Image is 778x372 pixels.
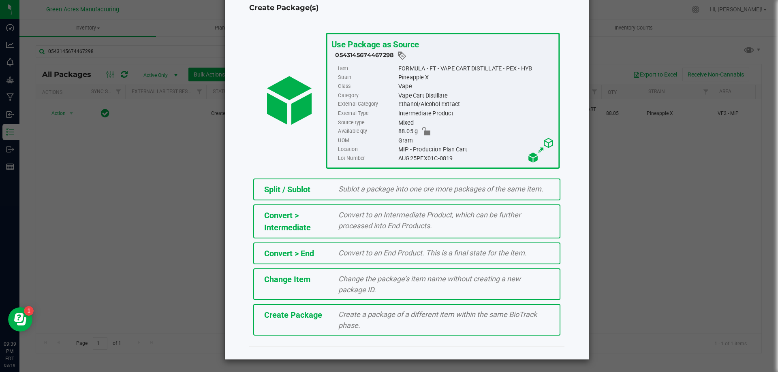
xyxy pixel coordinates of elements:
[398,82,554,91] div: Vape
[338,136,396,145] label: UOM
[338,210,521,230] span: Convert to an Intermediate Product, which can be further processed into End Products.
[338,118,396,127] label: Source type
[338,64,396,73] label: Item
[264,274,310,284] span: Change Item
[338,82,396,91] label: Class
[331,39,419,49] span: Use Package as Source
[264,185,310,194] span: Split / Sublot
[398,127,417,136] span: 88.05 g
[335,51,554,61] div: 0543145674467298
[338,249,527,257] span: Convert to an End Product. This is a final state for the item.
[398,136,554,145] div: Gram
[398,64,554,73] div: FORMULA - FT - VAPE CART DISTILLATE - PEX - HYB
[264,310,322,320] span: Create Package
[338,100,396,109] label: External Category
[264,210,311,232] span: Convert > Intermediate
[398,118,554,127] div: Mixed
[338,154,396,163] label: Lot Number
[249,3,564,13] h4: Create Package(s)
[398,73,554,82] div: Pineapple X
[338,310,537,329] span: Create a package of a different item within the same BioTrack phase.
[398,154,554,163] div: AUG25PEX01C-0819
[338,127,396,136] label: Available qty
[338,145,396,154] label: Location
[338,185,543,193] span: Sublot a package into one ore more packages of the same item.
[338,274,521,294] span: Change the package’s item name without creating a new package ID.
[398,100,554,109] div: Ethanol/Alcohol Extract
[398,91,554,100] div: Vape Cart Distillate
[398,145,554,154] div: MIP - Production Plan Cart
[338,109,396,118] label: External Type
[24,306,34,316] iframe: Resource center unread badge
[8,307,32,332] iframe: Resource center
[398,109,554,118] div: Intermediate Product
[264,249,314,258] span: Convert > End
[338,73,396,82] label: Strain
[338,91,396,100] label: Category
